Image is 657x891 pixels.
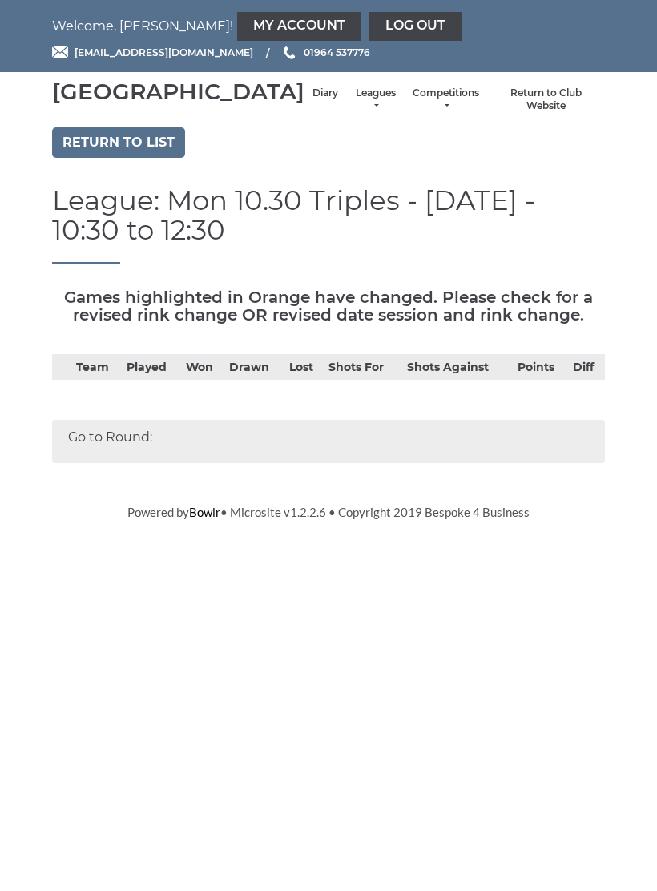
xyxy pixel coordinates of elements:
[52,45,253,60] a: Email [EMAIL_ADDRESS][DOMAIN_NAME]
[182,354,225,380] th: Won
[569,354,605,380] th: Diff
[52,127,185,158] a: Return to list
[123,354,182,380] th: Played
[225,354,284,380] th: Drawn
[237,12,361,41] a: My Account
[495,87,597,113] a: Return to Club Website
[52,288,605,324] h5: Games highlighted in Orange have changed. Please check for a revised rink change OR revised date ...
[285,354,324,380] th: Lost
[281,45,370,60] a: Phone us 01964 537776
[127,505,530,519] span: Powered by • Microsite v1.2.2.6 • Copyright 2019 Bespoke 4 Business
[403,354,514,380] th: Shots Against
[52,79,304,104] div: [GEOGRAPHIC_DATA]
[52,12,605,41] nav: Welcome, [PERSON_NAME]!
[52,46,68,58] img: Email
[369,12,462,41] a: Log out
[413,87,479,113] a: Competitions
[312,87,338,100] a: Diary
[514,354,569,380] th: Points
[75,46,253,58] span: [EMAIL_ADDRESS][DOMAIN_NAME]
[284,46,295,59] img: Phone us
[354,87,397,113] a: Leagues
[189,505,220,519] a: Bowlr
[324,354,403,380] th: Shots For
[72,354,123,380] th: Team
[52,186,605,264] h1: League: Mon 10.30 Triples - [DATE] - 10:30 to 12:30
[52,420,605,463] div: Go to Round:
[304,46,370,58] span: 01964 537776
